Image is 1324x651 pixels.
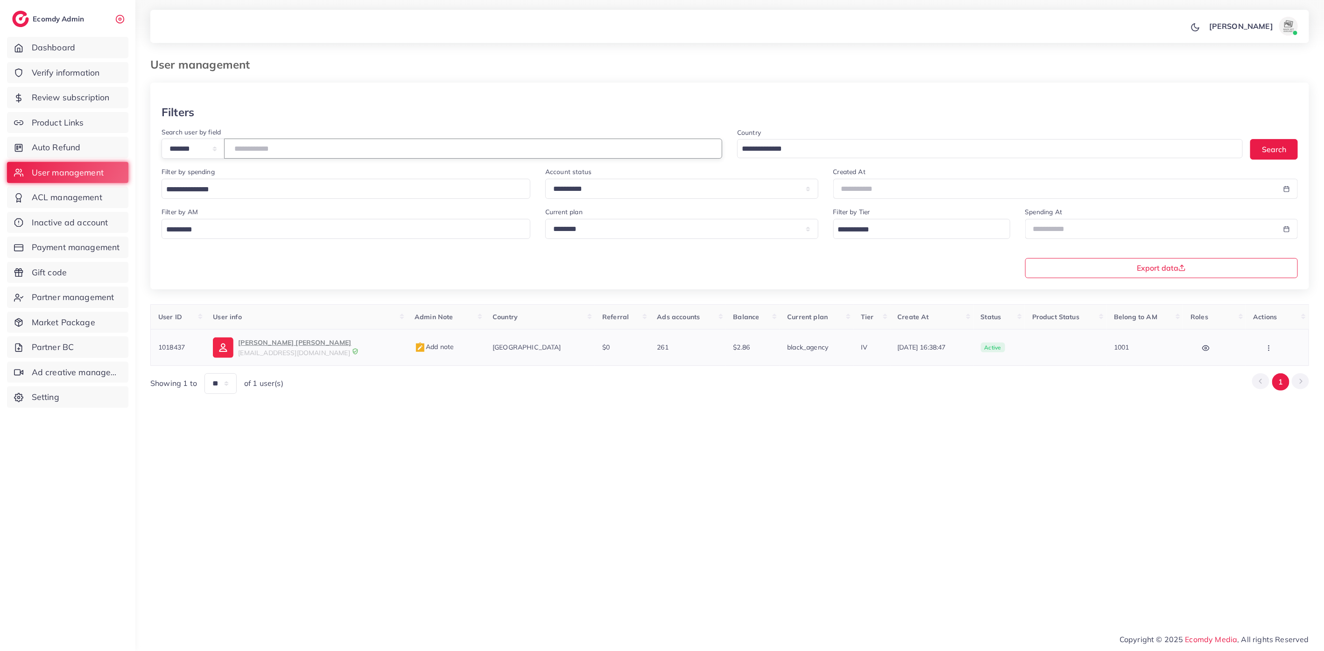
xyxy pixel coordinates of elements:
[162,167,215,176] label: Filter by spending
[415,313,453,321] span: Admin Note
[32,366,121,378] span: Ad creative management
[415,342,426,353] img: admin_note.cdd0b510.svg
[7,312,128,333] a: Market Package
[32,117,84,129] span: Product Links
[1025,207,1063,217] label: Spending At
[493,343,561,351] span: [GEOGRAPHIC_DATA]
[7,237,128,258] a: Payment management
[7,287,128,308] a: Partner management
[1032,313,1079,321] span: Product Status
[213,313,241,321] span: User info
[32,241,120,253] span: Payment management
[213,337,233,358] img: ic-user-info.36bf1079.svg
[162,105,194,119] h3: Filters
[833,207,870,217] label: Filter by Tier
[7,62,128,84] a: Verify information
[7,336,128,358] a: Partner BC
[787,313,828,321] span: Current plan
[7,262,128,283] a: Gift code
[32,42,75,54] span: Dashboard
[1204,17,1302,35] a: [PERSON_NAME]avatar
[1272,373,1289,391] button: Go to page 1
[7,37,128,58] a: Dashboard
[163,182,518,197] input: Search for option
[162,127,221,137] label: Search user by field
[1254,313,1277,321] span: Actions
[150,378,197,389] span: Showing 1 to
[162,219,530,239] div: Search for option
[7,137,128,158] a: Auto Refund
[1025,258,1298,278] button: Export data
[737,139,1243,158] div: Search for option
[835,223,998,237] input: Search for option
[162,179,530,199] div: Search for option
[32,217,108,229] span: Inactive ad account
[158,313,182,321] span: User ID
[1279,17,1298,35] img: avatar
[861,313,874,321] span: Tier
[898,313,929,321] span: Create At
[545,167,592,176] label: Account status
[898,343,966,352] span: [DATE] 16:38:47
[602,313,629,321] span: Referral
[1209,21,1273,32] p: [PERSON_NAME]
[32,191,102,203] span: ACL management
[32,316,95,329] span: Market Package
[981,313,1001,321] span: Status
[238,337,351,348] p: [PERSON_NAME] [PERSON_NAME]
[1185,635,1238,644] a: Ecomdy Media
[32,91,110,104] span: Review subscription
[737,128,761,137] label: Country
[244,378,283,389] span: of 1 user(s)
[32,67,100,79] span: Verify information
[1120,634,1309,645] span: Copyright © 2025
[833,219,1010,239] div: Search for option
[12,11,29,27] img: logo
[861,343,867,351] span: IV
[1250,139,1298,159] button: Search
[1190,313,1208,321] span: Roles
[158,343,185,351] span: 1018437
[163,223,518,237] input: Search for option
[12,11,86,27] a: logoEcomdy Admin
[493,313,518,321] span: Country
[657,343,669,351] span: 261
[1137,264,1186,272] span: Export data
[33,14,86,23] h2: Ecomdy Admin
[32,341,74,353] span: Partner BC
[1238,634,1309,645] span: , All rights Reserved
[7,112,128,133] a: Product Links
[32,391,59,403] span: Setting
[32,266,67,279] span: Gift code
[162,207,198,217] label: Filter by AM
[7,212,128,233] a: Inactive ad account
[32,167,104,179] span: User management
[657,313,700,321] span: Ads accounts
[739,142,1231,156] input: Search for option
[545,207,583,217] label: Current plan
[32,141,81,154] span: Auto Refund
[1114,313,1157,321] span: Belong to AM
[352,348,359,355] img: 9CAL8B2pu8EFxCJHYAAAAldEVYdGRhdGU6Y3JlYXRlADIwMjItMTItMDlUMDQ6NTg6MzkrMDA6MDBXSlgLAAAAJXRFWHRkYXR...
[7,162,128,183] a: User management
[213,337,400,357] a: [PERSON_NAME] [PERSON_NAME][EMAIL_ADDRESS][DOMAIN_NAME]
[981,343,1005,353] span: active
[787,343,828,351] span: black_agency
[1252,373,1309,391] ul: Pagination
[7,362,128,383] a: Ad creative management
[833,167,866,176] label: Created At
[7,386,128,408] a: Setting
[602,343,610,351] span: $0
[7,187,128,208] a: ACL management
[32,291,114,303] span: Partner management
[150,58,257,71] h3: User management
[7,87,128,108] a: Review subscription
[238,349,350,357] span: [EMAIL_ADDRESS][DOMAIN_NAME]
[1114,343,1129,351] span: 1001
[415,343,454,351] span: Add note
[733,313,760,321] span: Balance
[733,343,750,351] span: $2.86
